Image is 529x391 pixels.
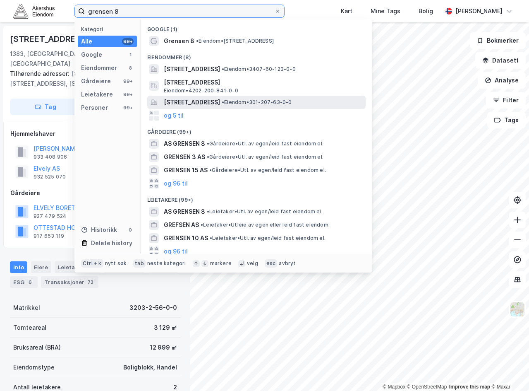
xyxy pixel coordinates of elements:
div: 1383, [GEOGRAPHIC_DATA], [GEOGRAPHIC_DATA] [10,49,148,69]
button: Tag [10,99,81,115]
span: Leietaker • Utleie av egen eller leid fast eiendom [201,222,328,228]
div: [PERSON_NAME] [455,6,503,16]
span: Tilhørende adresser: [10,70,71,77]
input: Søk på adresse, matrikkel, gårdeiere, leietakere eller personer [85,5,274,17]
div: Matrikkel [13,303,40,313]
div: Boligblokk, Handel [123,362,177,372]
span: [STREET_ADDRESS] [164,64,220,74]
div: Kategori [81,26,137,32]
button: Tags [487,112,526,128]
span: Gårdeiere • Utl. av egen/leid fast eiendom el. [207,154,323,160]
div: [STREET_ADDRESS], [STREET_ADDRESS], [STREET_ADDRESS] [10,69,174,89]
a: OpenStreetMap [407,384,447,390]
button: Datasett [475,52,526,69]
div: ESG [10,276,38,288]
div: Google [81,50,102,60]
div: 12 999 ㎡ [150,343,177,352]
div: Leietakere [81,89,113,99]
div: 6 [26,278,34,286]
div: tab [133,259,146,268]
span: Gårdeiere • Utl. av egen/leid fast eiendom el. [207,140,323,147]
button: Bokmerker [470,32,526,49]
div: 3 129 ㎡ [154,323,177,333]
div: Eiendommer (8) [141,48,372,63]
span: AS GRENSEN 8 [164,207,205,217]
span: • [222,99,224,105]
span: Eiendom • 3407-60-123-0-0 [222,66,296,72]
div: 99+ [122,104,134,111]
span: Leietaker • Utl. av egen/leid fast eiendom el. [207,208,323,215]
span: Gårdeiere • Utl. av egen/leid fast eiendom el. [209,167,326,174]
span: GREFSEN AS [164,220,199,230]
div: Kontrollprogram for chat [488,351,529,391]
div: Eiendommer [81,63,117,73]
span: Eiendom • 301-207-63-0-0 [222,99,292,106]
a: Mapbox [383,384,405,390]
div: Bruksareal (BRA) [13,343,61,352]
div: Delete history [91,238,132,248]
span: • [207,140,209,147]
img: akershus-eiendom-logo.9091f326c980b4bce74ccdd9f866810c.svg [13,4,55,18]
div: Leietakere (99+) [141,190,372,205]
div: 933 408 906 [34,154,67,160]
div: 99+ [122,91,134,98]
span: • [209,167,212,173]
div: velg [247,260,258,267]
div: Gårdeiere [10,188,180,198]
div: 3203-2-56-0-0 [129,303,177,313]
iframe: Chat Widget [488,351,529,391]
button: og 96 til [164,179,188,188]
div: Transaksjoner [41,276,98,288]
div: 917 653 119 [34,233,64,239]
div: Mine Tags [371,6,400,16]
span: GRENSEN 10 AS [164,233,208,243]
div: Eiere [31,261,51,273]
div: Leietakere [55,261,101,273]
span: Grensen 8 [164,36,194,46]
div: Gårdeiere [81,76,111,86]
div: 99+ [122,38,134,45]
div: 73 [86,278,95,286]
div: Eiendomstype [13,362,55,372]
div: Google (1) [141,19,372,34]
span: • [196,38,199,44]
div: Info [10,261,27,273]
div: Ctrl + k [81,259,103,268]
div: markere [210,260,232,267]
span: [STREET_ADDRESS] [164,97,220,107]
span: • [201,222,203,228]
span: Leietaker • Utl. av egen/leid fast eiendom el. [210,235,326,241]
div: nytt søk [105,260,127,267]
div: 8 [127,65,134,71]
div: esc [265,259,278,268]
div: 1 [127,51,134,58]
div: Bolig [419,6,433,16]
div: Gårdeiere (99+) [141,122,372,137]
span: Eiendom • [STREET_ADDRESS] [196,38,274,44]
div: Alle [81,36,92,46]
button: og 5 til [164,111,184,121]
div: 927 479 524 [34,213,67,220]
div: avbryt [279,260,296,267]
div: Personer [81,103,108,113]
img: Z [510,302,525,317]
span: • [210,235,212,241]
div: Historikk [81,225,117,235]
span: • [222,66,224,72]
div: 932 525 070 [34,174,66,180]
span: Eiendom • 4202-200-841-0-0 [164,87,238,94]
span: GRENSEN 3 AS [164,152,205,162]
div: Tomteareal [13,323,46,333]
span: • [207,154,209,160]
button: og 96 til [164,246,188,256]
span: AS GRENSEN 8 [164,139,205,149]
div: 99+ [122,78,134,84]
button: Analyse [478,72,526,89]
div: Hjemmelshaver [10,129,180,139]
span: [STREET_ADDRESS] [164,77,362,87]
a: Improve this map [449,384,490,390]
div: neste kategori [147,260,186,267]
div: Kart [341,6,352,16]
div: [STREET_ADDRESS] [10,32,91,46]
button: Filter [486,92,526,109]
